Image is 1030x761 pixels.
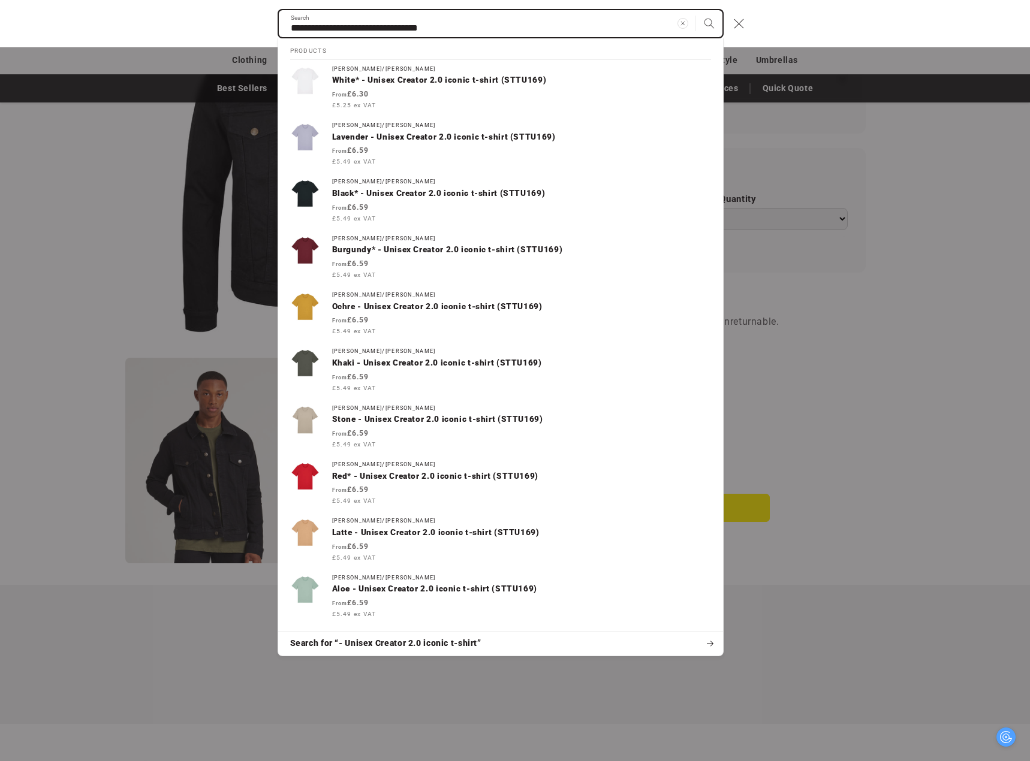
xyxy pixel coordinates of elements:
button: Close [726,11,752,37]
span: From [332,205,347,211]
p: Khaki - Unisex Creator 2.0 iconic t-shirt (STTU169) [332,358,711,369]
span: From [332,148,347,154]
strong: £6.59 [332,146,369,155]
p: Latte - Unisex Creator 2.0 iconic t-shirt (STTU169) [332,527,711,538]
div: [PERSON_NAME]/[PERSON_NAME] [332,518,711,524]
strong: £6.59 [332,599,369,607]
a: [PERSON_NAME]/[PERSON_NAME]Latte - Unisex Creator 2.0 iconic t-shirt (STTU169) From£6.59 £5.49 ex... [278,512,723,568]
strong: £6.59 [332,485,369,494]
p: Lavender - Unisex Creator 2.0 iconic t-shirt (STTU169) [332,132,711,143]
span: From [332,487,347,493]
span: £5.49 ex VAT [332,270,376,279]
span: From [332,600,347,606]
img: Unisex Creator 2.0 iconic t-shirt (STTU169) [290,179,320,209]
span: £5.49 ex VAT [332,553,376,562]
a: [PERSON_NAME]/[PERSON_NAME]Stone - Unisex Creator 2.0 iconic t-shirt (STTU169) From£6.59 £5.49 ex... [278,399,723,455]
span: From [332,261,347,267]
span: £5.49 ex VAT [332,327,376,336]
span: Search for “- Unisex Creator 2.0 iconic t-shirt” [290,638,481,650]
span: £5.49 ex VAT [332,609,376,618]
span: From [332,92,347,98]
a: [PERSON_NAME]/[PERSON_NAME]Khaki - Unisex Creator 2.0 iconic t-shirt (STTU169) From£6.59 £5.49 ex... [278,342,723,398]
div: [PERSON_NAME]/[PERSON_NAME] [332,179,711,185]
div: [PERSON_NAME]/[PERSON_NAME] [332,235,711,242]
strong: £6.59 [332,429,369,437]
strong: £6.59 [332,542,369,551]
div: [PERSON_NAME]/[PERSON_NAME] [332,66,711,73]
p: White* - Unisex Creator 2.0 iconic t-shirt (STTU169) [332,75,711,86]
div: [PERSON_NAME]/[PERSON_NAME] [332,348,711,355]
p: Aloe - Unisex Creator 2.0 iconic t-shirt (STTU169) [332,584,711,594]
span: £5.49 ex VAT [332,383,376,392]
p: Ochre - Unisex Creator 2.0 iconic t-shirt (STTU169) [332,301,711,312]
span: From [332,431,347,437]
span: £5.49 ex VAT [332,214,376,223]
div: [PERSON_NAME]/[PERSON_NAME] [332,575,711,581]
h2: Products [290,38,711,60]
img: Unisex Creator 2.0 iconic t-shirt (STTU169) [290,292,320,322]
img: Unisex Creator 2.0 iconic t-shirt (STTU169) [290,235,320,265]
span: £5.49 ex VAT [332,157,376,166]
iframe: Chat Widget [830,632,1030,761]
a: [PERSON_NAME]/[PERSON_NAME]Lavender - Unisex Creator 2.0 iconic t-shirt (STTU169) From£6.59 £5.49... [278,116,723,173]
span: From [332,375,347,380]
span: From [332,318,347,324]
img: Unisex Creator 2.0 iconic t-shirt (STTU169) [290,348,320,378]
img: Unisex Creator 2.0 iconic t-shirt (STTU169) [290,66,320,96]
strong: £6.59 [332,373,369,381]
img: Unisex Creator 2.0 iconic t-shirt (STTU169) [290,122,320,152]
p: Burgundy* - Unisex Creator 2.0 iconic t-shirt (STTU169) [332,244,711,255]
a: [PERSON_NAME]/[PERSON_NAME]Black* - Unisex Creator 2.0 iconic t-shirt (STTU169) From£6.59 £5.49 e... [278,173,723,229]
span: £5.49 ex VAT [332,440,376,449]
div: [PERSON_NAME]/[PERSON_NAME] [332,122,711,129]
div: [PERSON_NAME]/[PERSON_NAME] [332,405,711,412]
a: [PERSON_NAME]/[PERSON_NAME]Burgundy* - Unisex Creator 2.0 iconic t-shirt (STTU169) From£6.59 £5.4... [278,229,723,286]
img: Unisex Creator 2.0 iconic t-shirt (STTU169) [290,461,320,491]
a: [PERSON_NAME]/[PERSON_NAME]Red* - Unisex Creator 2.0 iconic t-shirt (STTU169) From£6.59 £5.49 ex VAT [278,455,723,512]
p: Black* - Unisex Creator 2.0 iconic t-shirt (STTU169) [332,188,711,199]
div: [PERSON_NAME]/[PERSON_NAME] [332,292,711,298]
p: Red* - Unisex Creator 2.0 iconic t-shirt (STTU169) [332,471,711,482]
strong: £6.30 [332,90,369,98]
button: Clear search term [670,10,696,37]
a: [PERSON_NAME]/[PERSON_NAME]Ochre - Unisex Creator 2.0 iconic t-shirt (STTU169) From£6.59 £5.49 ex... [278,286,723,342]
img: Unisex Creator 2.0 iconic t-shirt (STTU169) [290,405,320,435]
span: £5.49 ex VAT [332,496,376,505]
a: [PERSON_NAME]/[PERSON_NAME]Aloe - Unisex Creator 2.0 iconic t-shirt (STTU169) From£6.59 £5.49 ex VAT [278,569,723,625]
span: £5.25 ex VAT [332,101,376,110]
img: Unisex Creator 2.0 iconic t-shirt (STTU169) [290,518,320,548]
strong: £6.59 [332,316,369,324]
strong: £6.59 [332,259,369,268]
button: Search [696,10,722,37]
a: [PERSON_NAME]/[PERSON_NAME]White* - Unisex Creator 2.0 iconic t-shirt (STTU169) From£6.30 £5.25 e... [278,60,723,116]
div: [PERSON_NAME]/[PERSON_NAME] [332,461,711,468]
p: Stone - Unisex Creator 2.0 iconic t-shirt (STTU169) [332,414,711,425]
img: Unisex Creator 2.0 iconic t-shirt (STTU169) [290,575,320,605]
strong: £6.59 [332,203,369,212]
span: From [332,544,347,550]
